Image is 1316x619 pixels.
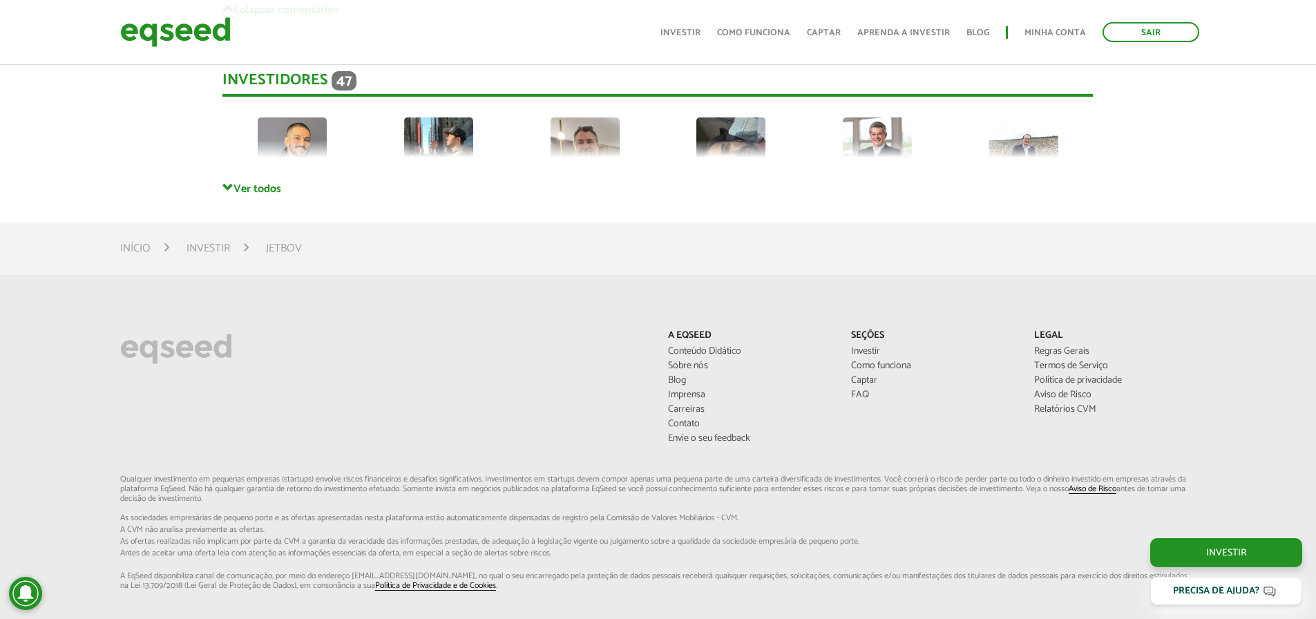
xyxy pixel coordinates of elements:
a: Investir [187,243,230,254]
a: Sair [1103,22,1199,42]
a: Envie o seu feedback [668,434,830,444]
a: Investir [851,347,1013,356]
p: Qualquer investimento em pequenas empresas (startups) envolve riscos financeiros e desafios signi... [120,475,1196,591]
a: Aprenda a investir [857,28,950,37]
span: As ofertas realizadas não implicam por parte da CVM a garantia da veracidade das informações p... [120,537,1196,546]
img: picture-61293-1560094735.jpg [989,117,1058,187]
img: picture-126834-1752512559.jpg [551,117,620,187]
img: picture-72979-1756068561.jpg [258,117,327,187]
p: Legal [1034,330,1196,342]
a: Regras Gerais [1034,347,1196,356]
img: EqSeed Logo [120,330,232,368]
img: picture-112095-1687613792.jpg [404,117,473,187]
a: Conteúdo Didático [668,347,830,356]
img: picture-121595-1719786865.jpg [696,117,765,187]
a: Termos de Serviço [1034,361,1196,371]
a: Relatórios CVM [1034,405,1196,415]
a: Aviso de Risco [1034,390,1196,400]
a: FAQ [851,390,1013,400]
a: Blog [668,376,830,385]
a: Como funciona [717,28,790,37]
a: Minha conta [1024,28,1086,37]
div: Investidores [222,71,1093,97]
a: Política de privacidade [1034,376,1196,385]
span: 47 [332,71,356,91]
a: Contato [668,419,830,429]
span: As sociedades empresárias de pequeno porte e as ofertas apresentadas nesta plataforma estão aut... [120,514,1196,522]
a: Ver todos [222,182,1093,195]
p: A EqSeed [668,330,830,342]
img: picture-113391-1693569165.jpg [843,117,912,187]
img: EqSeed [120,14,231,50]
a: Aviso de Risco [1069,485,1116,494]
a: Carreiras [668,405,830,415]
a: Captar [851,376,1013,385]
a: Política de Privacidade e de Cookies [375,582,496,591]
li: JetBov [266,239,302,258]
a: Blog [966,28,989,37]
span: Antes de aceitar uma oferta leia com atenção as informações essenciais da oferta, em especial... [120,549,1196,558]
a: Como funciona [851,361,1013,371]
a: Início [120,243,151,254]
a: Captar [807,28,841,37]
span: A CVM não analisa previamente as ofertas. [120,526,1196,534]
a: Investir [1150,538,1302,567]
p: Seções [851,330,1013,342]
a: Imprensa [668,390,830,400]
a: Investir [660,28,700,37]
a: Sobre nós [668,361,830,371]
